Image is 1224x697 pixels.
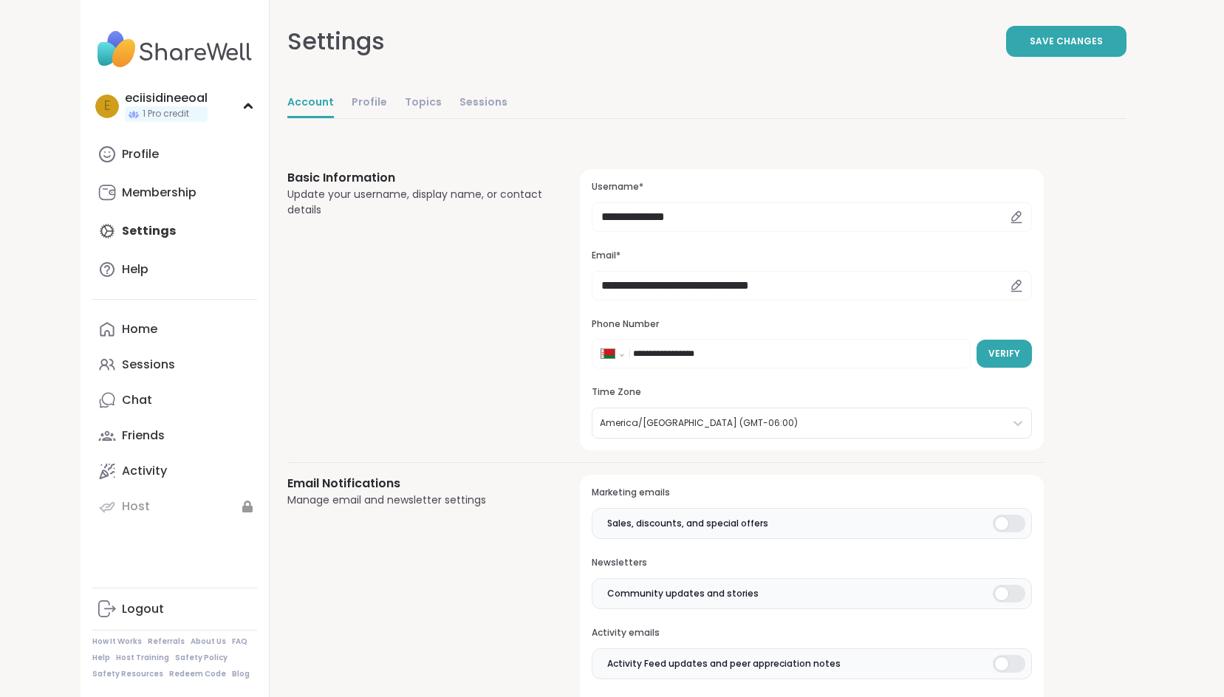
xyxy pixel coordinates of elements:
a: Sessions [92,347,257,382]
div: Friends [122,428,165,444]
div: Manage email and newsletter settings [287,492,545,508]
div: Update your username, display name, or contact details [287,187,545,218]
div: Settings [287,24,385,59]
button: Verify [977,340,1032,368]
div: Sessions [122,357,175,373]
span: Activity Feed updates and peer appreciation notes [607,657,841,670]
h3: Marketing emails [592,487,1031,499]
a: About Us [191,636,226,647]
h3: Email Notifications [287,475,545,492]
div: Host [122,498,150,515]
h3: Newsletters [592,557,1031,569]
div: Chat [122,392,152,408]
span: Sales, discounts, and special offers [607,517,768,530]
a: Chat [92,382,257,418]
div: Membership [122,185,196,201]
div: Help [122,261,148,278]
h3: Time Zone [592,386,1031,399]
a: Profile [92,137,257,172]
a: Host Training [116,653,169,663]
span: Community updates and stories [607,587,759,600]
span: 1 Pro credit [143,108,189,120]
a: Redeem Code [169,669,226,679]
div: Profile [122,146,159,162]
a: How It Works [92,636,142,647]
h3: Phone Number [592,318,1031,331]
a: Home [92,312,257,347]
a: Membership [92,175,257,210]
a: Safety Resources [92,669,163,679]
a: Account [287,89,334,118]
div: eciisidineeoal [125,90,208,106]
h3: Username* [592,181,1031,193]
div: Home [122,321,157,337]
a: Host [92,489,257,524]
a: Logout [92,591,257,627]
a: FAQ [232,636,247,647]
a: Profile [352,89,387,118]
h3: Activity emails [592,627,1031,639]
a: Blog [232,669,250,679]
a: Help [92,653,110,663]
span: Save Changes [1030,35,1103,48]
a: Topics [405,89,442,118]
a: Sessions [459,89,507,118]
a: Safety Policy [175,653,228,663]
h3: Basic Information [287,169,545,187]
a: Activity [92,453,257,489]
button: Save Changes [1006,26,1126,57]
span: Verify [988,347,1020,360]
a: Help [92,252,257,287]
h3: Email* [592,250,1031,262]
div: Activity [122,463,167,479]
a: Referrals [148,636,185,647]
span: e [104,97,110,116]
a: Friends [92,418,257,453]
div: Logout [122,601,164,617]
img: ShareWell Nav Logo [92,24,257,75]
